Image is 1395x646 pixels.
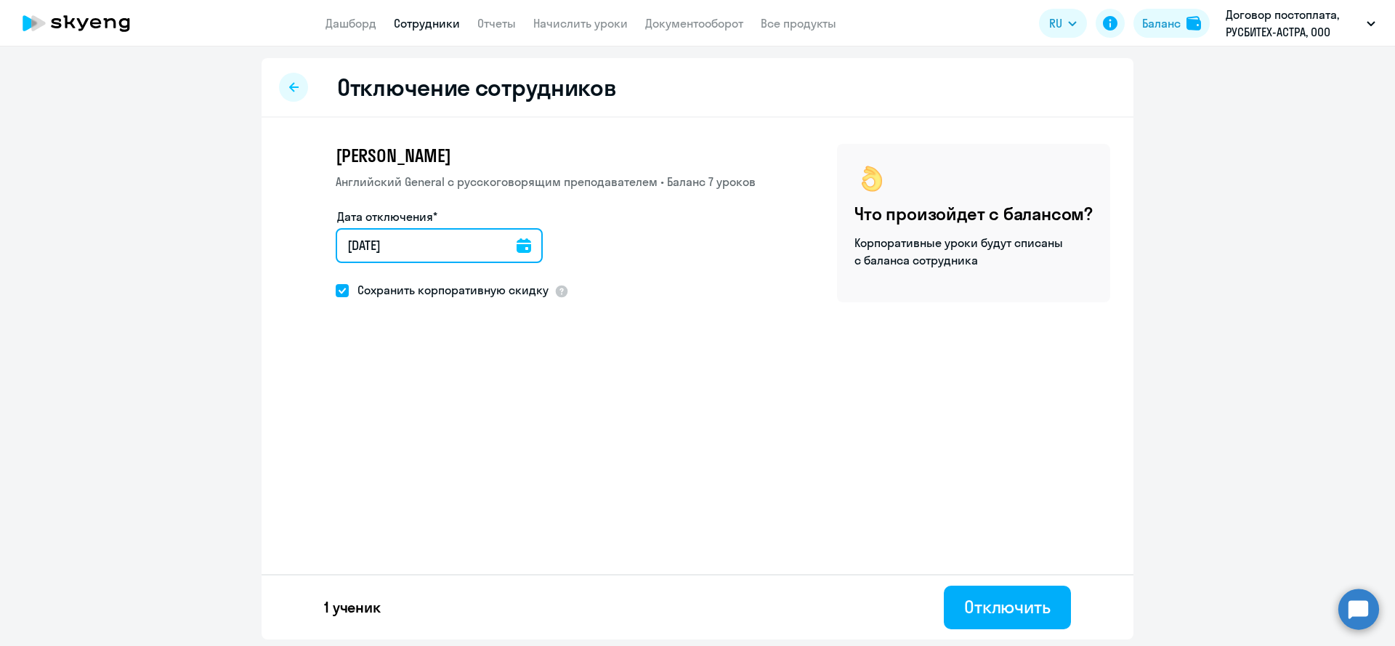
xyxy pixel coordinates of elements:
a: Начислить уроки [533,16,628,31]
img: balance [1186,16,1201,31]
h4: Что произойдет с балансом? [854,202,1093,225]
a: Документооборот [645,16,743,31]
span: RU [1049,15,1062,32]
button: Балансbalance [1133,9,1210,38]
span: Сохранить корпоративную скидку [349,281,549,299]
div: Баланс [1142,15,1181,32]
p: Договор постоплата, РУСБИТЕХ-АСТРА, ООО [1226,6,1361,41]
span: [PERSON_NAME] [336,144,450,167]
label: Дата отключения* [337,208,437,225]
a: Сотрудники [394,16,460,31]
img: ok [854,161,889,196]
a: Отчеты [477,16,516,31]
button: RU [1039,9,1087,38]
a: Дашборд [325,16,376,31]
p: 1 ученик [324,597,381,618]
button: Отключить [944,586,1071,629]
p: Английский General с русскоговорящим преподавателем • Баланс 7 уроков [336,173,756,190]
p: Корпоративные уроки будут списаны с баланса сотрудника [854,234,1065,269]
input: дд.мм.гггг [336,228,543,263]
a: Все продукты [761,16,836,31]
button: Договор постоплата, РУСБИТЕХ-АСТРА, ООО [1218,6,1383,41]
h2: Отключение сотрудников [337,73,616,102]
div: Отключить [964,595,1051,618]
